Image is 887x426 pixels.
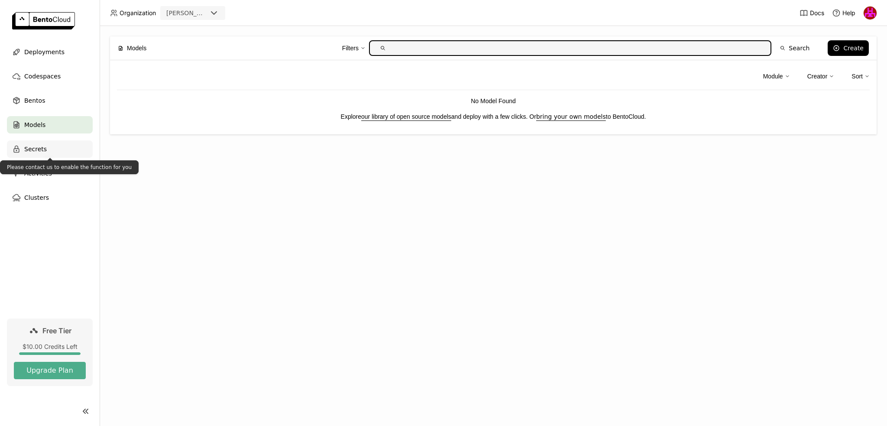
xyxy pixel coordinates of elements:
[24,120,45,130] span: Models
[24,192,49,203] span: Clusters
[24,144,47,154] span: Secrets
[24,47,65,57] span: Deployments
[120,9,156,17] span: Organization
[7,189,93,206] a: Clusters
[208,9,209,18] input: Selected parker-test1.
[117,96,870,106] p: No Model Found
[12,12,75,29] img: logo
[24,71,61,81] span: Codespaces
[842,9,855,17] span: Help
[127,43,146,53] span: Models
[117,112,870,121] p: Explore and deploy with a few clicks. Or to BentoCloud.
[7,116,93,133] a: Models
[832,9,855,17] div: Help
[807,67,835,85] div: Creator
[763,72,783,81] div: Module
[7,43,93,61] a: Deployments
[24,95,45,106] span: Bentos
[851,72,863,81] div: Sort
[166,9,207,17] div: [PERSON_NAME]-test1
[361,113,451,120] a: our library of open source models
[342,39,366,57] div: Filters
[843,45,864,52] div: Create
[864,7,877,20] img: Parker Hawkins
[810,9,824,17] span: Docs
[342,43,359,53] div: Filters
[851,67,870,85] div: Sort
[7,140,93,158] a: Secrets
[763,67,790,85] div: Module
[7,319,93,386] a: Free Tier$10.00 Credits LeftUpgrade Plan
[800,9,824,17] a: Docs
[14,362,86,379] button: Upgrade Plan
[536,113,606,120] a: bring your own models
[775,40,815,56] button: Search
[7,68,93,85] a: Codespaces
[7,92,93,109] a: Bentos
[828,40,869,56] button: Create
[14,343,86,351] div: $10.00 Credits Left
[807,72,828,81] div: Creator
[42,326,71,335] span: Free Tier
